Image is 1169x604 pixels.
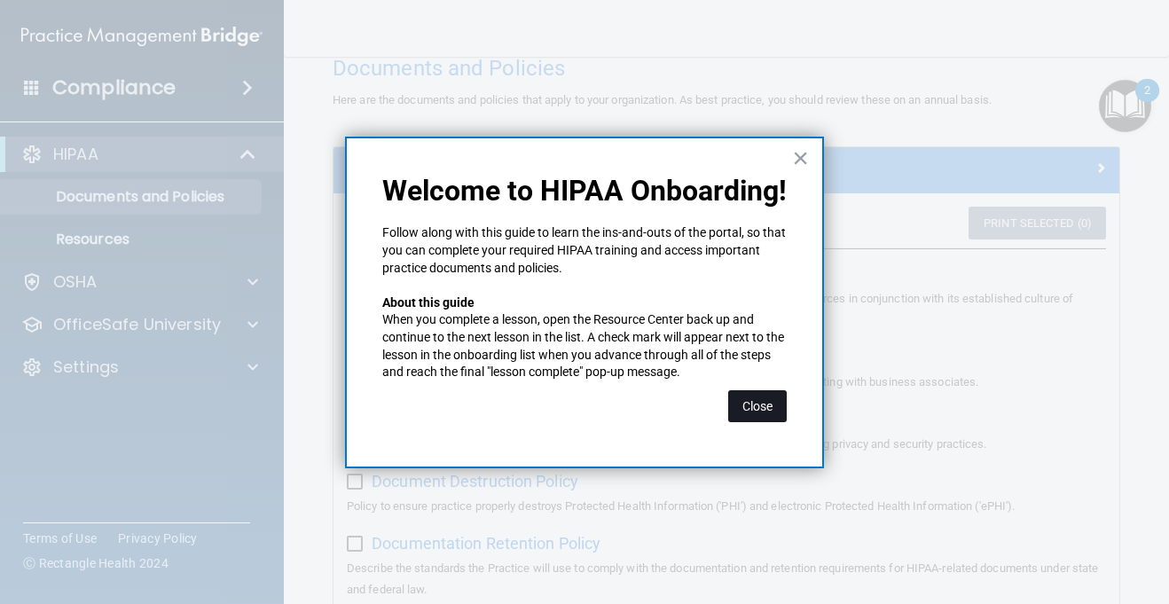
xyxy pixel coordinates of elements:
[792,144,809,172] button: Close
[382,295,475,310] strong: About this guide
[382,224,787,277] p: Follow along with this guide to learn the ins-and-outs of the portal, so that you can complete yo...
[382,311,787,380] p: When you complete a lesson, open the Resource Center back up and continue to the next lesson in t...
[859,478,1148,549] iframe: Drift Widget Chat Controller
[728,390,787,422] button: Close
[382,174,787,208] p: Welcome to HIPAA Onboarding!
